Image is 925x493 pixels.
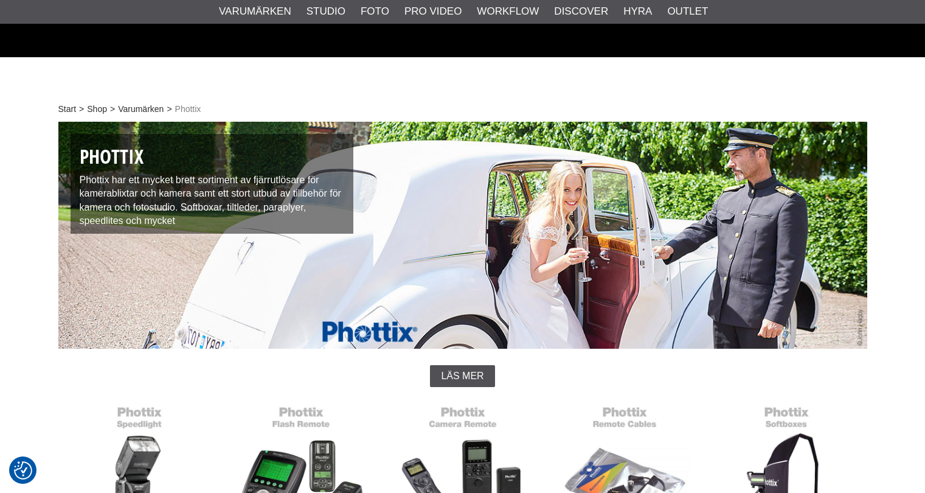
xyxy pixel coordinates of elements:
span: Phottix [175,103,201,116]
span: Läs mer [441,371,483,382]
span: > [110,103,115,116]
span: > [167,103,171,116]
a: Varumärken [118,103,164,116]
button: Samtyckesinställningar [14,460,32,481]
div: Phottix har ett mycket brett sortiment av fjärrutlösare för kamerablixtar och kamera samt ett sto... [71,134,354,234]
a: Workflow [477,4,539,19]
a: Studio [307,4,345,19]
a: Hyra [623,4,652,19]
a: Varumärken [219,4,291,19]
a: Start [58,103,77,116]
a: Discover [554,4,608,19]
span: > [79,103,84,116]
img: Phottix-kameratilbehør [58,122,867,349]
a: Pro Video [404,4,462,19]
h1: Phottix [80,143,345,170]
a: Shop [87,103,107,116]
img: Revisit consent button [14,461,32,480]
a: Outlet [667,4,708,19]
a: Foto [361,4,389,19]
